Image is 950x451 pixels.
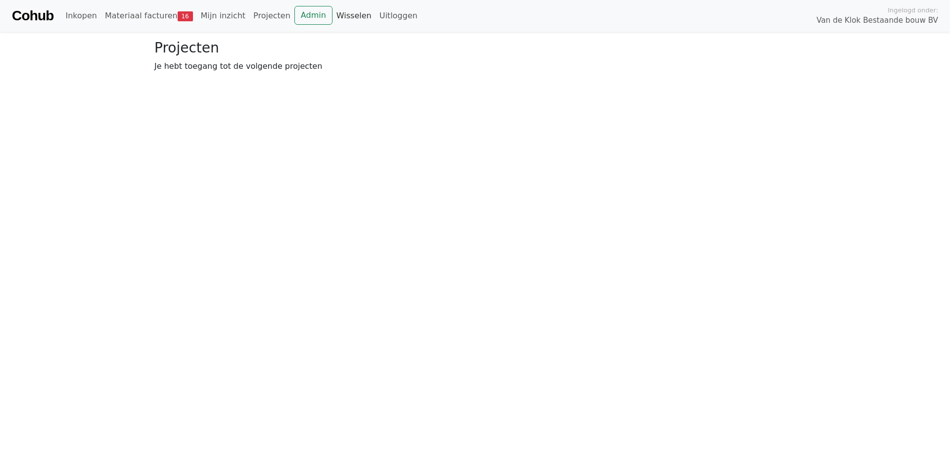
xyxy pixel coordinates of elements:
a: Inkopen [61,6,100,26]
a: Cohub [12,4,53,28]
a: Projecten [249,6,294,26]
h3: Projecten [154,40,796,56]
a: Wisselen [332,6,376,26]
span: 16 [178,11,193,21]
a: Mijn inzicht [197,6,250,26]
a: Uitloggen [376,6,422,26]
span: Van de Klok Bestaande bouw BV [816,15,938,26]
p: Je hebt toegang tot de volgende projecten [154,60,796,72]
a: Materiaal facturen16 [101,6,197,26]
a: Admin [294,6,332,25]
span: Ingelogd onder: [888,5,938,15]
